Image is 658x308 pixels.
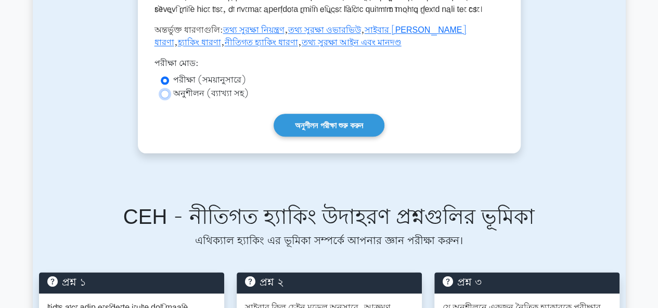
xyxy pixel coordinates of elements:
[298,37,302,49] font: ,
[457,275,482,290] font: প্রশ্ন ৩
[295,121,363,130] font: অনুশীলন পরীক্ষা শুরু করুন
[154,24,467,49] a: সাইবার [PERSON_NAME] ধারণা
[154,58,199,70] font: পরীক্ষা মোড:
[174,37,178,49] font: ,
[302,37,402,49] a: তথ্য সুরক্ষা আইন এবং মানদণ্ড
[123,203,535,233] font: CEH - নীতিগত হ্যাকিং উদাহরণ প্রশ্নগুলির ভূমিকা
[274,114,384,136] a: অনুশীলন পরীক্ষা শুরু করুন
[223,24,285,36] a: তথ্য সুরক্ষা নিয়ন্ত্রণ
[288,24,361,36] a: তথ্য সুরক্ষা ওভারভিউ
[361,24,365,36] font: ,
[173,74,246,86] font: পরীক্ষা (সময়ানুসারে)
[221,37,225,49] font: ,
[154,24,223,36] font: অন্তর্ভুক্ত ধারণাগুলি:
[225,37,298,49] a: নীতিগত হ্যাকিং ধারণা
[285,24,288,36] font: ,
[260,275,284,290] font: প্রশ্ন ২
[195,234,463,248] font: এথিক্যাল হ্যাকিং এর ভূমিকা সম্পর্কে আপনার জ্ঞান পরীক্ষা করুন।
[178,37,221,49] a: হ্যাকিং ধারণা
[62,275,86,290] font: প্রশ্ন ১
[173,88,249,100] font: অনুশীলন (ব্যাখ্যা সহ)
